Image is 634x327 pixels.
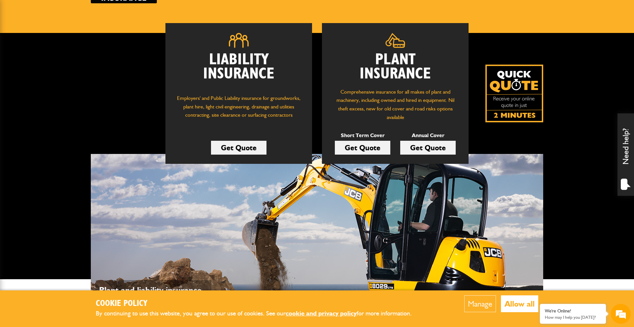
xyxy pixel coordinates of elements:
img: d_20077148190_company_1631870298795_20077148190 [11,37,28,46]
p: Short Term Cover [335,131,390,140]
h2: Plant Insurance [332,53,459,81]
p: Comprehensive insurance for all makes of plant and machinery, including owned and hired in equipm... [332,88,459,121]
a: cookie and privacy policy [286,310,357,317]
h2: Liability Insurance [175,53,302,88]
div: Minimize live chat window [108,3,124,19]
button: Manage [464,295,496,312]
p: Plant and liability insurance for makes and models... [99,283,208,311]
a: Get Quote [400,141,456,155]
input: Enter your last name [9,61,121,75]
button: Allow all [501,295,538,312]
a: Get your insurance quote isn just 2-minutes [485,65,543,122]
p: Annual Cover [400,131,456,140]
input: Enter your email address [9,80,121,95]
a: Get Quote [335,141,390,155]
div: Need help? [617,113,634,196]
img: Quick Quote [485,65,543,122]
div: We're Online! [545,308,601,314]
p: Employers' and Public Liability insurance for groundworks, plant hire, light civil engineering, d... [175,94,302,126]
div: Chat with us now [34,37,111,45]
h2: Cookie Policy [96,299,423,309]
em: Start Chat [90,203,120,212]
p: By continuing to use this website, you agree to our use of cookies. See our for more information. [96,309,423,319]
input: Enter your phone number [9,100,121,114]
textarea: Type your message and hit 'Enter' [9,119,121,197]
a: Get Quote [211,141,266,155]
p: How may I help you today? [545,315,601,320]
